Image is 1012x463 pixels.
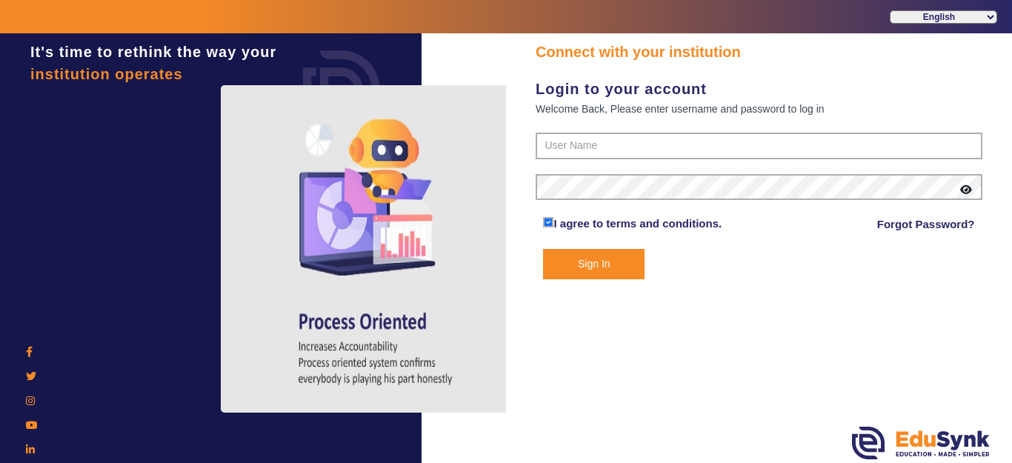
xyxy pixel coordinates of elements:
[536,78,982,100] div: Login to your account
[536,100,982,118] div: Welcome Back, Please enter username and password to log in
[30,66,183,82] span: institution operates
[30,44,276,60] span: It's time to rethink the way your
[877,216,975,233] a: Forgot Password?
[543,249,645,279] button: Sign In
[553,217,722,230] a: I agree to terms and conditions.
[221,85,532,413] img: login4.png
[536,133,982,159] input: User Name
[536,41,982,63] div: Connect with your institution
[286,33,397,144] img: login.png
[852,427,990,459] img: edusynk.png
